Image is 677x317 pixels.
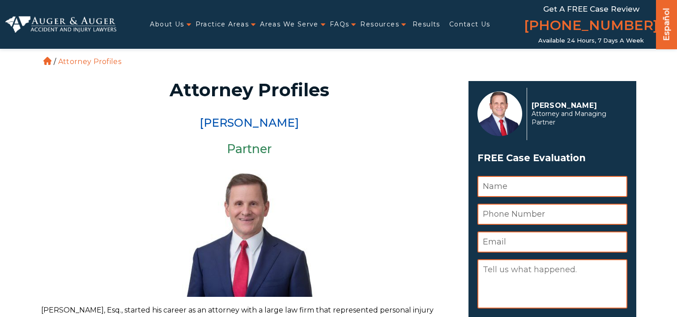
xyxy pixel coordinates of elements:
img: Herbert Auger [477,91,522,136]
a: Results [413,15,440,34]
a: Practice Areas [196,15,249,34]
input: Name [477,176,627,197]
p: [PERSON_NAME] [532,101,622,110]
a: Resources [360,15,399,34]
img: Herbert Auger [182,163,316,297]
h1: Attorney Profiles [47,81,452,99]
input: Phone Number [477,204,627,225]
a: Home [43,57,51,65]
a: Areas We Serve [260,15,319,34]
a: Contact Us [449,15,490,34]
a: About Us [150,15,184,34]
span: Attorney and Managing Partner [532,110,622,127]
span: Get a FREE Case Review [543,4,639,13]
a: [PHONE_NUMBER] [524,16,658,37]
span: FREE Case Evaluation [477,150,627,167]
a: [PERSON_NAME] [200,116,299,129]
input: Email [477,231,627,253]
span: Available 24 Hours, 7 Days a Week [538,37,644,44]
img: Auger & Auger Accident and Injury Lawyers Logo [5,16,116,33]
h3: Partner [41,142,458,156]
a: FAQs [330,15,349,34]
li: Attorney Profiles [56,57,123,66]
